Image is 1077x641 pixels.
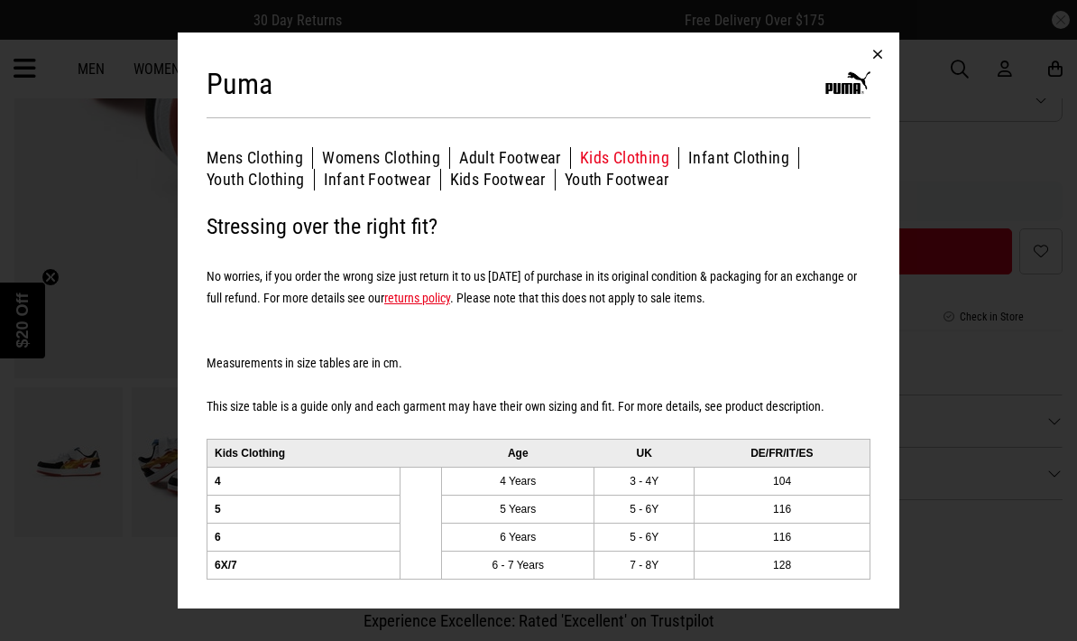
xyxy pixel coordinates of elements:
button: Infant Clothing [688,147,799,169]
td: UK [594,439,695,467]
td: Age [442,439,594,467]
h2: Stressing over the right fit? [207,209,870,245]
h2: Puma [207,66,273,102]
button: Infant Footwear [324,169,441,190]
td: 3 - 4Y [594,467,695,495]
td: 5 - 6Y [594,523,695,551]
a: returns policy [384,291,450,305]
td: 7 - 8Y [594,551,695,579]
td: 116 [695,495,870,523]
td: 4 Years [442,467,594,495]
td: 4 [207,467,400,495]
button: Mens Clothing [207,147,313,169]
td: 128 [695,551,870,579]
td: 6 Years [442,523,594,551]
h5: No worries, if you order the wrong size just return it to us [DATE] of purchase in its original c... [207,265,870,309]
td: DE/FR/IT/ES [695,439,870,467]
td: 116 [695,523,870,551]
img: Puma [825,61,870,107]
td: 104 [695,467,870,495]
td: Kids Clothing [207,439,400,467]
td: 6 [207,523,400,551]
td: 6 - 7 Years [442,551,594,579]
td: 5 - 6Y [594,495,695,523]
button: Kids Footwear [450,169,556,190]
button: Kids Clothing [580,147,679,169]
button: Womens Clothing [322,147,450,169]
td: 5 [207,495,400,523]
td: 6X/7 [207,551,400,579]
button: Adult Footwear [459,147,571,169]
button: Youth Clothing [207,169,315,190]
td: 5 Years [442,495,594,523]
h5: Measurements in size tables are in cm. This size table is a guide only and each garment may have ... [207,330,870,417]
button: Youth Footwear [565,169,669,190]
button: Open LiveChat chat widget [14,7,69,61]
